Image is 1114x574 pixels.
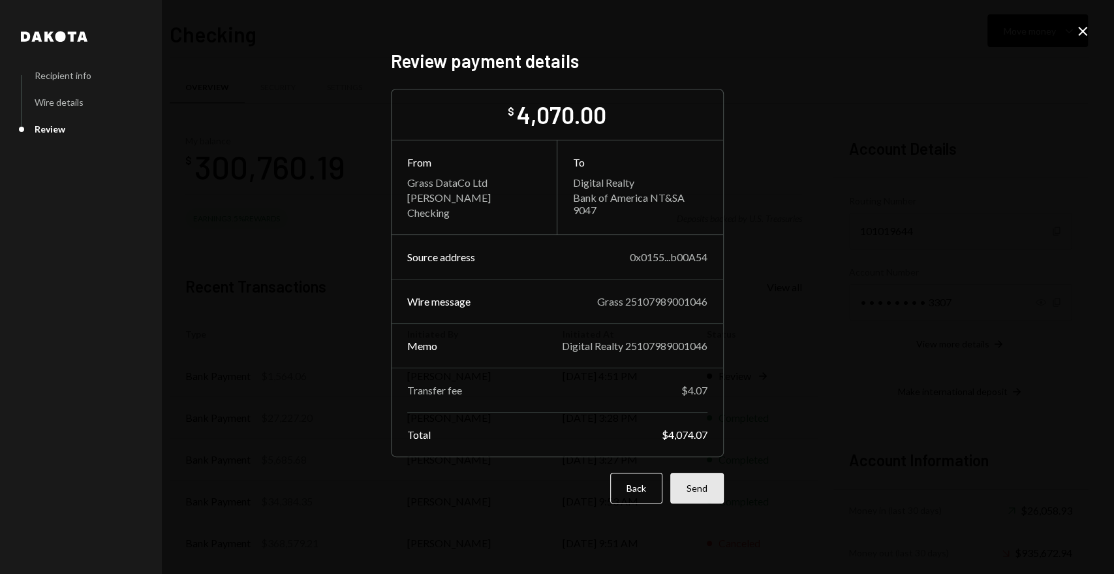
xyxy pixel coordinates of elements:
[407,251,475,263] div: Source address
[35,70,91,81] div: Recipient info
[630,251,707,263] div: 0x0155...b00A54
[407,191,541,204] div: [PERSON_NAME]
[407,206,541,219] div: Checking
[407,428,431,441] div: Total
[597,295,707,308] div: Grass 25107989001046
[573,156,707,168] div: To
[407,156,541,168] div: From
[407,340,437,352] div: Memo
[35,123,65,135] div: Review
[407,384,462,396] div: Transfer fee
[517,100,606,129] div: 4,070.00
[407,176,541,189] div: Grass DataCo Ltd
[662,428,707,441] div: $4,074.07
[562,340,707,352] div: Digital Realty 25107989001046
[391,48,724,74] h2: Review payment details
[508,105,514,118] div: $
[610,473,662,503] button: Back
[573,176,707,189] div: Digital Realty
[681,384,707,396] div: $4.07
[407,295,471,308] div: Wire message
[670,473,724,503] button: Send
[573,191,707,216] div: Bank of America NT&SA 9047
[35,97,84,108] div: Wire details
